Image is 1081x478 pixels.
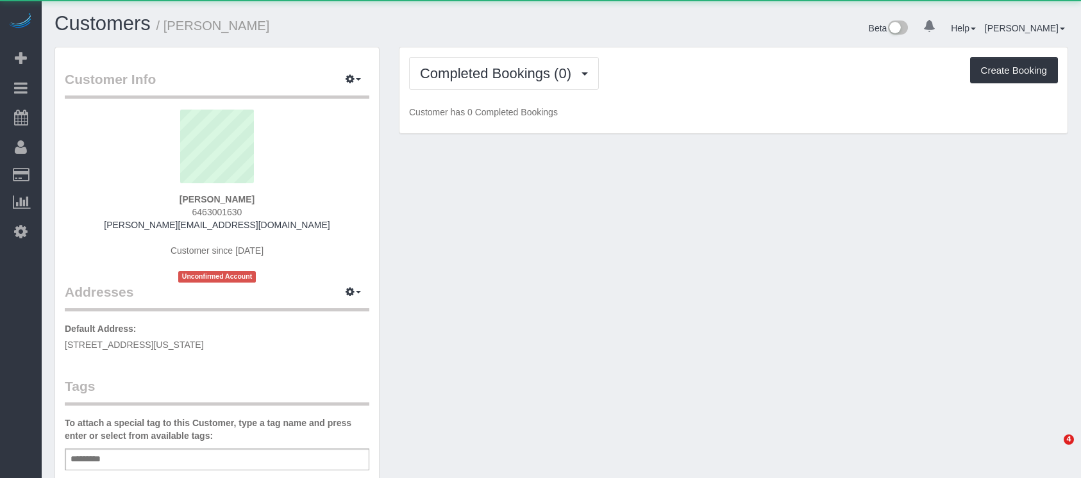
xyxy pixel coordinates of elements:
span: Customer since [DATE] [171,245,264,256]
a: [PERSON_NAME] [985,23,1065,33]
img: Automaid Logo [8,13,33,31]
a: [PERSON_NAME][EMAIL_ADDRESS][DOMAIN_NAME] [104,220,330,230]
label: To attach a special tag to this Customer, type a tag name and press enter or select from availabl... [65,416,369,442]
legend: Tags [65,377,369,406]
a: Customers [54,12,151,35]
small: / [PERSON_NAME] [156,19,270,33]
span: 4 [1064,434,1074,445]
span: 6463001630 [192,207,242,217]
strong: [PERSON_NAME] [180,194,255,204]
iframe: Intercom live chat [1037,434,1068,465]
a: Help [951,23,976,33]
img: New interface [887,21,908,37]
a: Beta [869,23,909,33]
label: Default Address: [65,322,137,335]
span: [STREET_ADDRESS][US_STATE] [65,340,204,350]
span: Unconfirmed Account [178,271,256,282]
button: Create Booking [970,57,1058,84]
button: Completed Bookings (0) [409,57,599,90]
p: Customer has 0 Completed Bookings [409,106,1058,119]
span: Completed Bookings (0) [420,65,578,81]
legend: Customer Info [65,70,369,99]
